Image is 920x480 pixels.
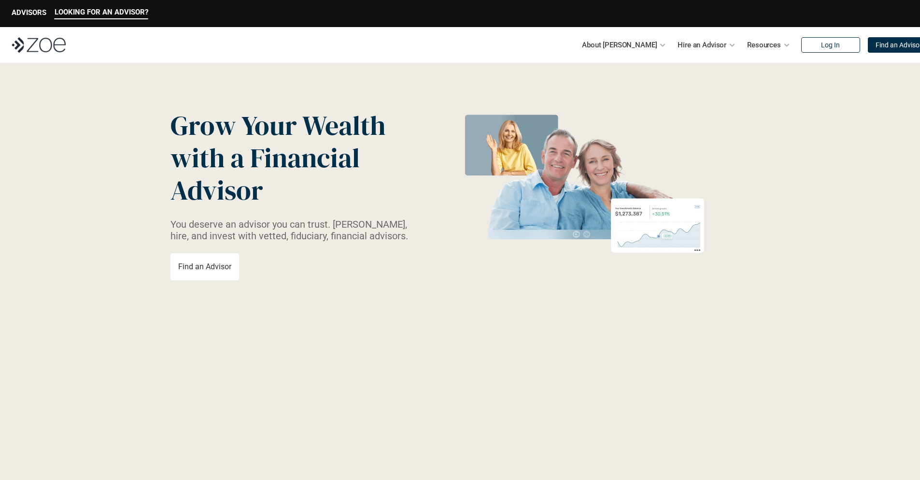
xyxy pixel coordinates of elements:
[178,262,231,271] p: Find an Advisor
[170,107,385,144] span: Grow Your Wealth
[55,8,148,16] p: LOOKING FOR AN ADVISOR?
[801,37,860,53] a: Log In
[582,38,657,52] p: About [PERSON_NAME]
[678,38,726,52] p: Hire an Advisor
[12,8,46,17] p: ADVISORS
[170,139,366,209] span: with a Financial Advisor
[170,218,420,242] p: You deserve an advisor you can trust. [PERSON_NAME], hire, and invest with vetted, fiduciary, fin...
[821,41,840,49] p: Log In
[170,253,239,280] a: Find an Advisor
[747,38,781,52] p: Resources
[23,404,897,438] p: Loremipsum: *DolOrsi Ametconsecte adi Eli Seddoeius tem inc utlaboreet. Dol 3500 MagNaal Enimadmi...
[451,273,719,278] em: The information in the visuals above is for illustrative purposes only and does not represent an ...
